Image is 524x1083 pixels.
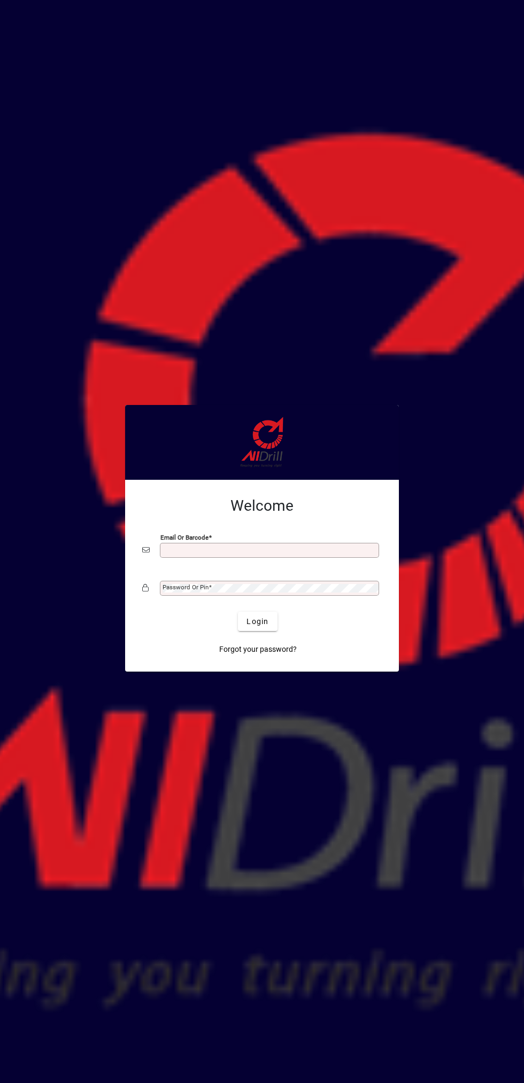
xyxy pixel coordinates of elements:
mat-label: Password or Pin [163,583,209,591]
h2: Welcome [142,497,382,515]
mat-label: Email or Barcode [160,534,209,541]
a: Forgot your password? [215,640,301,659]
span: Forgot your password? [219,644,297,655]
button: Login [238,612,277,631]
span: Login [246,616,268,627]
